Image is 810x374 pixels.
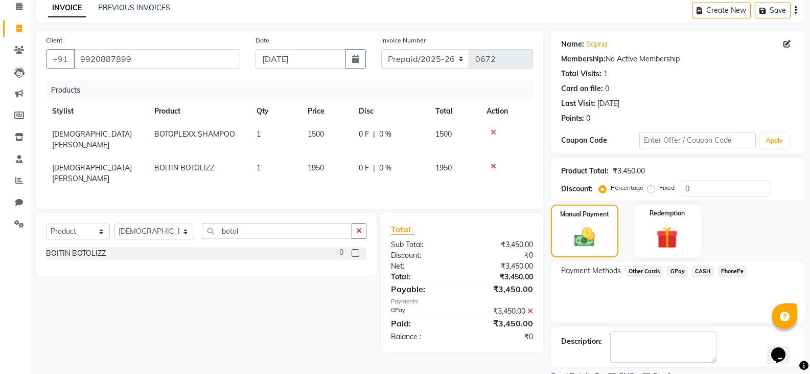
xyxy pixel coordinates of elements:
[692,3,751,18] button: Create New
[692,266,714,277] span: CASH
[373,129,375,140] span: |
[383,306,462,317] div: GPay
[760,133,789,148] button: Apply
[308,163,324,172] span: 1950
[604,69,608,79] div: 1
[429,100,480,123] th: Total
[639,133,756,148] input: Enter Offer / Coupon Code
[560,210,609,219] label: Manual Payment
[148,100,250,123] th: Product
[561,166,609,177] div: Product Total:
[154,163,214,172] span: BOITIN BOTOLIZZ
[586,39,607,50] a: Sapna
[391,297,533,306] div: Payments
[74,49,240,69] input: Search by Name/Mobile/Email/Code
[46,36,62,45] label: Client
[659,183,675,192] label: Fixed
[480,100,533,123] th: Action
[257,129,261,139] span: 1
[561,135,639,146] div: Coupon Code
[383,283,462,295] div: Payable:
[597,98,619,109] div: [DATE]
[462,283,541,295] div: ₹3,450.00
[302,100,353,123] th: Price
[561,98,595,109] div: Last Visit:
[257,163,261,172] span: 1
[52,129,132,149] span: [DEMOGRAPHIC_DATA][PERSON_NAME]
[605,83,609,94] div: 0
[462,332,541,342] div: ₹0
[561,54,795,64] div: No Active Membership
[462,317,541,329] div: ₹3,450.00
[561,39,584,50] div: Name:
[256,36,269,45] label: Date
[561,113,584,124] div: Points:
[462,261,541,272] div: ₹3,450.00
[767,333,800,364] iframe: chat widget
[561,266,621,276] span: Payment Methods
[435,163,452,172] span: 1950
[391,224,414,235] span: Total
[98,3,170,12] a: PREVIOUS INVOICES
[561,83,603,94] div: Card on file:
[561,184,593,194] div: Discount:
[383,239,462,250] div: Sub Total:
[46,100,148,123] th: Stylist
[383,317,462,329] div: Paid:
[462,239,541,250] div: ₹3,450.00
[379,129,391,140] span: 0 %
[561,69,601,79] div: Total Visits:
[561,54,606,64] div: Membership:
[373,163,375,173] span: |
[462,306,541,317] div: ₹3,450.00
[462,272,541,282] div: ₹3,450.00
[154,129,235,139] span: BOTOPLEXX SHAMPOO
[586,113,590,124] div: 0
[561,336,602,347] div: Description:
[625,266,663,277] span: Other Cards
[52,163,132,183] span: [DEMOGRAPHIC_DATA][PERSON_NAME]
[650,224,685,251] img: _gift.svg
[613,166,645,177] div: ₹3,450.00
[353,100,429,123] th: Disc
[381,36,426,45] label: Invoice Number
[359,163,369,173] span: 0 F
[383,272,462,282] div: Total:
[339,247,343,258] span: 0
[46,49,75,69] button: +91
[755,3,791,18] button: Save
[667,266,688,277] span: GPay
[611,183,643,192] label: Percentage
[650,209,685,218] label: Redemption
[47,81,541,100] div: Products
[250,100,302,123] th: Qty
[379,163,391,173] span: 0 %
[308,129,324,139] span: 1500
[383,250,462,261] div: Discount:
[462,250,541,261] div: ₹0
[202,223,352,239] input: Search or Scan
[383,261,462,272] div: Net:
[46,248,106,259] div: BOITIN BOTOLIZZ
[718,266,747,277] span: PhonePe
[435,129,452,139] span: 1500
[383,332,462,342] div: Balance :
[359,129,369,140] span: 0 F
[568,225,601,249] img: _cash.svg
